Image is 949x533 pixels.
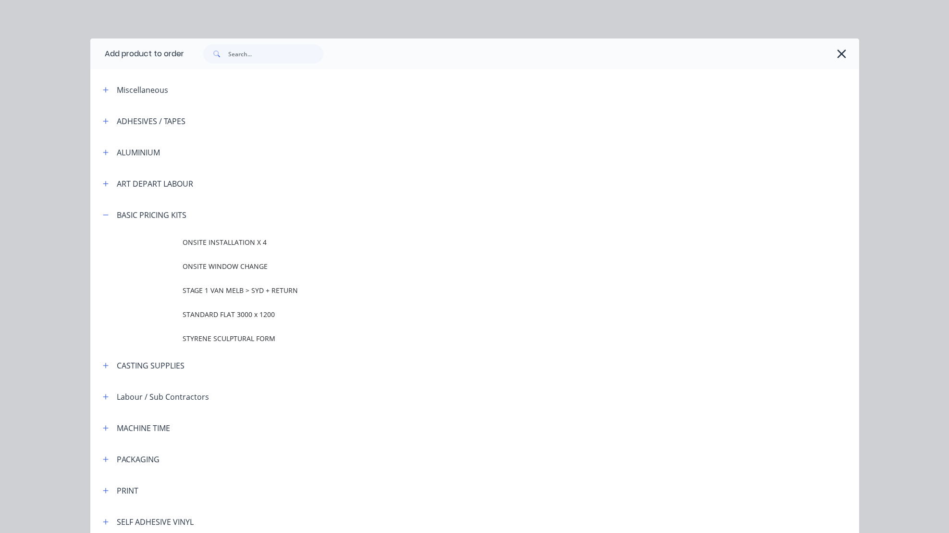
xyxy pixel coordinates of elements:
div: SELF ADHESIVE VINYL [117,516,194,528]
div: CASTING SUPPLIES [117,360,185,371]
div: BASIC PRICING KITS [117,209,186,221]
div: PRINT [117,485,138,496]
div: ALUMINIUM [117,147,160,158]
span: STYRENE SCULPTURAL FORM [183,333,724,343]
span: ONSITE INSTALLATION X 4 [183,237,724,247]
div: ADHESIVES / TAPES [117,115,185,127]
div: ART DEPART LABOUR [117,178,193,190]
div: Labour / Sub Contractors [117,391,209,403]
div: Miscellaneous [117,84,168,96]
span: STAGE 1 VAN MELB > SYD + RETURN [183,285,724,295]
div: MACHINE TIME [117,422,170,434]
div: Add product to order [90,38,184,69]
span: ONSITE WINDOW CHANGE [183,261,724,271]
span: STANDARD FLAT 3000 x 1200 [183,309,724,319]
div: PACKAGING [117,454,160,465]
input: Search... [228,44,323,63]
